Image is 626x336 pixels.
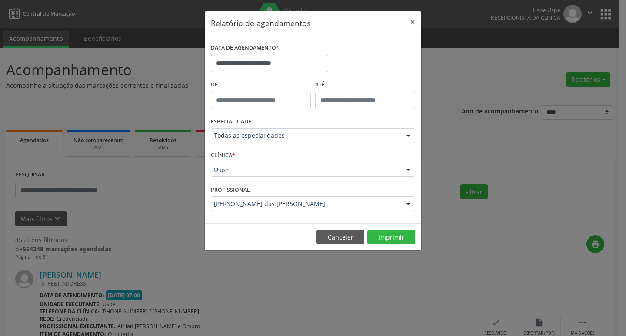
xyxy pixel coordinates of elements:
button: Cancelar [316,230,364,245]
h5: Relatório de agendamentos [211,17,310,29]
label: DATA DE AGENDAMENTO [211,41,279,55]
label: ATÉ [315,78,415,92]
button: Close [404,11,421,33]
label: PROFISSIONAL [211,183,250,196]
label: CLÍNICA [211,149,235,163]
span: Uspe [214,166,397,174]
label: De [211,78,311,92]
span: Todas as especialidades [214,131,397,140]
button: Imprimir [367,230,415,245]
label: ESPECIALIDADE [211,115,251,129]
span: [PERSON_NAME] das [PERSON_NAME] [214,200,397,208]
